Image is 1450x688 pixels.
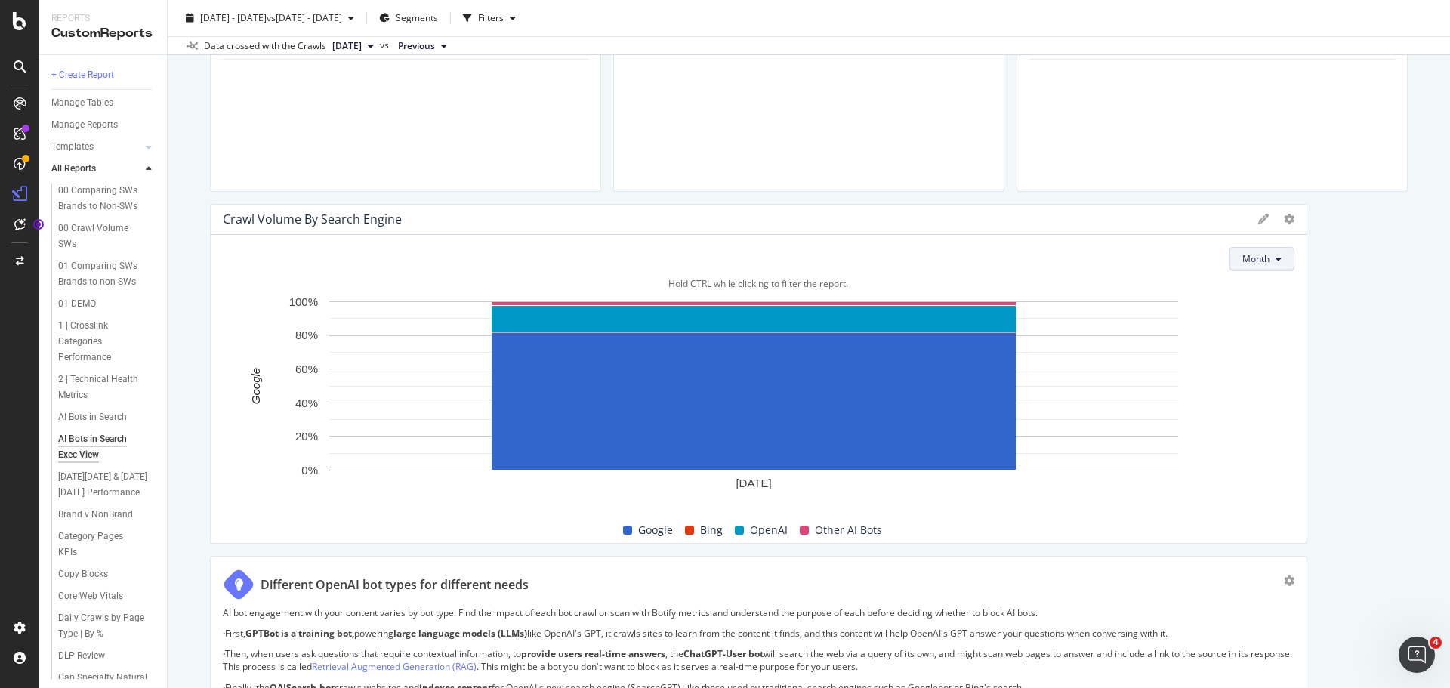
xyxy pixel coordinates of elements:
[180,6,360,30] button: [DATE] - [DATE]vs[DATE] - [DATE]
[750,521,788,539] span: OpenAI
[58,372,156,403] a: 2 | Technical Health Metrics
[58,431,145,463] div: AI Bots in Search Exec View
[58,610,156,642] a: Daily Crawls by Page Type | By %
[58,372,145,403] div: 2 | Technical Health Metrics
[261,576,529,594] div: Different OpenAI bot types for different needs
[380,39,392,52] span: vs
[301,464,318,477] text: 0%
[51,67,156,83] a: + Create Report
[58,507,156,523] a: Brand v NonBrand
[204,39,326,53] div: Data crossed with the Crawls
[58,318,156,366] a: 1 | Crosslink Categories Performance
[295,430,318,443] text: 20%
[326,37,380,55] button: [DATE]
[58,566,108,582] div: Copy Blocks
[295,363,318,375] text: 60%
[58,221,156,252] a: 00 Crawl Volume SWs
[398,39,435,53] span: Previous
[58,258,156,290] a: 01 Comparing SWs Brands to non-SWs
[58,258,148,290] div: 01 Comparing SWs Brands to non-SWs
[457,6,522,30] button: Filters
[58,318,147,366] div: 1 | Crosslink Categories Performance
[58,409,156,425] a: AI Bots in Search
[58,507,133,523] div: Brand v NonBrand
[393,627,527,640] strong: large language models (LLMs)
[223,627,225,640] strong: ·
[58,296,156,312] a: 01 DEMO
[51,117,118,133] div: Manage Reports
[1399,637,1435,673] iframe: Intercom live chat
[210,204,1307,544] div: Crawl Volume By Search EngineMonthHold CTRL while clicking to filter the report.A chart.GoogleBin...
[249,368,262,404] text: Google
[51,67,114,83] div: + Create Report
[638,521,673,539] span: Google
[683,647,764,660] strong: ChatGPT-User bot
[700,521,723,539] span: Bing
[332,39,362,53] span: 2025 Aug. 20th
[32,218,45,231] div: Tooltip anchor
[51,139,94,155] div: Templates
[312,660,477,673] a: Retrieval Augmented Generation (RAG)
[58,469,148,501] div: Black Friday & Cyber Monday Performance
[295,396,318,409] text: 40%
[1242,252,1270,265] span: Month
[223,277,1294,290] div: Hold CTRL while clicking to filter the report.
[373,6,444,30] button: Segments
[396,11,438,24] span: Segments
[1430,637,1442,649] span: 4
[245,627,354,640] strong: GPTBot is a training bot,
[51,25,155,42] div: CustomReports
[51,161,141,177] a: All Reports
[223,606,1294,619] p: AI bot engagement with your content varies by bot type. Find the impact of each bot crawl or scan...
[58,431,156,463] a: AI Bots in Search Exec View
[58,296,96,312] div: 01 DEMO
[51,117,156,133] a: Manage Reports
[223,647,1294,673] p: Then, when users ask questions that require contextual information, to , the will search the web ...
[58,566,156,582] a: Copy Blocks
[58,610,147,642] div: Daily Crawls by Page Type | By %
[295,329,318,341] text: 80%
[223,647,225,660] strong: ·
[58,648,105,664] div: DLP Review
[223,211,402,227] div: Crawl Volume By Search Engine
[51,95,113,111] div: Manage Tables
[51,161,96,177] div: All Reports
[58,588,156,604] a: Core Web Vitals
[815,521,882,539] span: Other AI Bots
[58,648,156,664] a: DLP Review
[521,647,665,660] strong: provide users real-time answers
[478,11,504,24] div: Filters
[200,11,267,24] span: [DATE] - [DATE]
[392,37,453,55] button: Previous
[51,139,141,155] a: Templates
[58,183,156,214] a: 00 Comparing SWs Brands to Non-SWs
[58,183,148,214] div: 00 Comparing SWs Brands to Non-SWs
[223,627,1294,640] p: First, powering like OpenAI's GPT, it crawls sites to learn from the content it finds, and this c...
[736,477,771,489] text: [DATE]
[267,11,342,24] span: vs [DATE] - [DATE]
[58,409,127,425] div: AI Bots in Search
[289,295,318,308] text: 100%
[51,12,155,25] div: Reports
[58,221,142,252] div: 00 Crawl Volume SWs
[1229,247,1294,271] button: Month
[1284,575,1294,586] div: gear
[223,294,1284,505] svg: A chart.
[58,529,142,560] div: Category Pages KPIs
[58,469,156,501] a: [DATE][DATE] & [DATE][DATE] Performance
[58,588,123,604] div: Core Web Vitals
[51,95,156,111] a: Manage Tables
[58,529,156,560] a: Category Pages KPIs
